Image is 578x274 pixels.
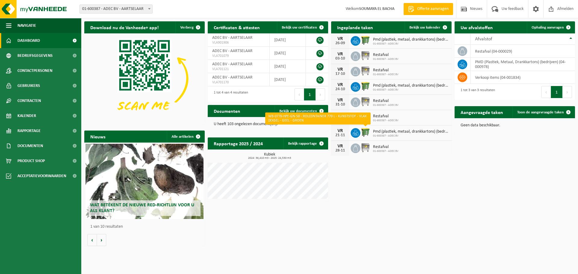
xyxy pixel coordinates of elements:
span: ADEC BV - AARTSELAAR [212,75,253,80]
div: 1 tot 3 van 3 resultaten [458,85,495,99]
span: 01-600387 - ADEC BV - AARTSELAAR [79,5,153,14]
span: 01-600387 - ADEC BV [373,149,399,153]
span: Verberg [180,26,194,29]
img: WB-0770-HPE-GN-50 [360,127,371,137]
a: Offerte aanvragen [403,3,453,15]
div: 26-09 [334,41,346,45]
button: Next [316,88,325,100]
button: Vorige [87,234,97,246]
div: 1 tot 4 van 4 resultaten [211,88,248,101]
h2: Ingeplande taken [331,21,379,33]
span: ADEC BV - AARTSELAAR [212,62,253,66]
div: 21-11 [334,133,346,137]
span: Bekijk uw certificaten [282,26,317,29]
span: Bedrijfsgegevens [17,48,53,63]
span: Offerte aanvragen [416,6,450,12]
img: Download de VHEPlus App [84,33,205,124]
button: Volgende [97,234,106,246]
span: Dashboard [17,33,40,48]
span: Restafval [373,53,399,57]
span: ADEC BV - AARTSELAAR [212,35,253,40]
td: PMD (Plastiek, Metaal, Drankkartons) (bedrijven) (04-000978) [471,58,575,71]
span: Bekijk uw kalender [409,26,440,29]
img: WB-0770-HPE-GN-50 [360,81,371,91]
span: Pmd (plastiek, metaal, drankkartons) (bedrijven) [373,83,449,88]
div: VR [334,144,346,149]
span: Documenten [17,138,43,153]
a: Bekijk rapportage [283,137,328,149]
img: WB-1100-GAL-GY-02 [360,66,371,76]
span: Rapportage [17,123,41,138]
span: 01-600387 - ADEC BV [373,88,449,92]
div: 17-10 [334,72,346,76]
h2: Nieuws [84,131,111,142]
div: 24-10 [334,87,346,91]
button: Previous [541,86,551,98]
strong: SOUMAYA EL BACHA [359,7,394,11]
button: 1 [304,88,316,100]
div: 28-11 [334,149,346,153]
span: Contactpersonen [17,63,52,78]
div: 03-10 [334,57,346,61]
td: verkoop items (04-001834) [471,71,575,84]
span: ADEC BV - AARTSELAAR [212,49,253,53]
td: [DATE] [270,60,306,73]
td: [DATE] [270,73,306,86]
span: Pmd (plastiek, metaal, drankkartons) (bedrijven) [373,129,449,134]
span: Restafval [373,99,399,103]
button: Verberg [176,21,204,33]
button: Previous [294,88,304,100]
span: 01-600387 - ADEC BV [373,119,399,122]
h2: Aangevraagde taken [455,106,509,118]
div: VR [334,98,346,103]
div: 14-11 [334,118,346,122]
span: Bekijk uw documenten [279,109,317,113]
a: Wat betekent de nieuwe RED-richtlijn voor u als klant? [85,144,204,219]
span: Restafval [373,68,399,73]
a: Bekijk uw documenten [275,105,328,117]
p: 1 van 10 resultaten [90,225,202,229]
td: [DATE] [270,33,306,47]
h2: Download nu de Vanheede+ app! [84,21,165,33]
span: Acceptatievoorwaarden [17,168,66,183]
button: 1 [551,86,563,98]
div: VR [334,128,346,133]
img: WB-1100-GAL-GY-02 [360,51,371,61]
span: Pmd (plastiek, metaal, drankkartons) (bedrijven) [373,37,449,42]
span: VLA701170 [212,80,265,85]
span: VLA701121 [212,67,265,72]
span: Wat betekent de nieuwe RED-richtlijn voor u als klant? [90,203,194,213]
span: Kalender [17,108,36,123]
div: 31-10 [334,103,346,107]
p: U heeft 103 ongelezen document(en). [214,122,322,126]
span: Contracten [17,93,41,108]
button: Next [563,86,572,98]
span: Gebruikers [17,78,40,93]
span: 01-600387 - ADEC BV [373,103,399,107]
h2: Certificaten & attesten [208,21,266,33]
span: 01-600387 - ADEC BV [373,57,399,61]
span: Restafval [373,145,399,149]
span: 01-600387 - ADEC BV [373,42,449,46]
img: WB-1100-GAL-GY-02 [360,97,371,107]
h2: Documenten [208,105,246,117]
div: VR [334,67,346,72]
span: Afvalstof [475,37,492,42]
span: 2024: 36,410 m3 - 2025: 24,530 m3 [211,157,328,160]
h2: Rapportage 2025 / 2024 [208,137,269,149]
td: restafval (04-000029) [471,45,575,58]
span: Restafval [373,114,399,119]
img: WB-1100-GAL-GY-02 [360,143,371,153]
div: VR [334,36,346,41]
td: [DATE] [270,47,306,60]
a: Alle artikelen [167,131,204,143]
img: WB-0770-HPE-GN-50 [360,35,371,45]
span: Ophaling aanvragen [532,26,564,29]
span: Toon de aangevraagde taken [517,110,564,114]
div: VR [334,52,346,57]
img: WB-1100-GAL-GY-02 [360,112,371,122]
span: VLA901906 [212,40,265,45]
h2: Uw afvalstoffen [455,21,499,33]
span: 01-600387 - ADEC BV [373,73,399,76]
p: Geen data beschikbaar. [461,123,569,128]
